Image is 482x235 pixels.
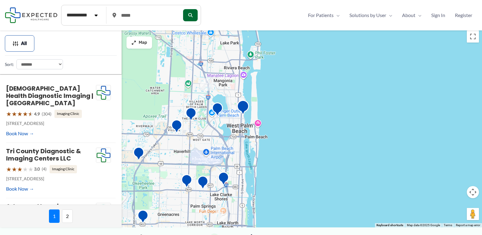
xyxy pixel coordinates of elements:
[50,165,77,173] span: Imaging Clinic
[12,164,17,175] span: ★
[456,223,480,227] a: Report a map error
[334,11,340,20] span: Menu Toggle
[467,30,479,43] button: Toggle fullscreen view
[131,40,136,45] img: Maximize
[6,84,93,107] a: [DEMOGRAPHIC_DATA] Health Diagnostic Imaging | [GEOGRAPHIC_DATA]
[216,207,228,220] div: 2
[96,85,111,100] img: Expected Healthcare Logo
[200,78,213,91] div: 2
[212,102,223,118] div: RAYUS Radiology &#8211; West Palm Beach
[21,41,27,46] span: All
[197,176,208,191] div: Portable Medical Diagnostics
[349,11,386,20] span: Solutions by User
[12,108,17,119] span: ★
[5,35,34,52] button: All
[49,209,60,223] span: 1
[6,108,12,119] span: ★
[137,210,148,225] div: Advanced Diagnostic Group
[5,60,14,68] label: Sort:
[23,164,28,175] span: ★
[42,165,47,173] span: (4)
[6,164,12,175] span: ★
[6,129,34,138] a: Book Now
[28,164,33,175] span: ★
[6,175,96,183] p: [STREET_ADDRESS]
[96,203,111,218] img: Advanced Imaging Specialist
[6,184,34,193] a: Book Now
[455,11,472,20] span: Register
[376,223,403,227] button: Keyboard shortcuts
[42,110,51,118] span: (304)
[17,164,23,175] span: ★
[139,40,147,45] span: Map
[23,108,28,119] span: ★
[96,148,111,163] img: Expected Healthcare Logo
[6,147,81,163] a: Tri County Diagnostic & Imaging Centers LLC
[6,119,96,127] p: [STREET_ADDRESS]
[54,110,82,118] span: Imaging Clinic
[308,11,334,20] span: For Patients
[62,209,73,223] span: 2
[444,223,452,227] a: Terms (opens in new tab)
[415,11,421,20] span: Menu Toggle
[467,186,479,198] button: Map camera controls
[171,119,182,135] div: Broader MRI
[426,11,450,20] a: Sign In
[402,11,415,20] span: About
[431,11,445,20] span: Sign In
[450,11,477,20] a: Register
[386,11,392,20] span: Menu Toggle
[397,11,426,20] a: AboutMenu Toggle
[34,110,40,118] span: 4.9
[12,40,19,47] img: Filter
[5,7,57,23] img: Expected Healthcare Logo - side, dark font, small
[467,208,479,220] button: Drag Pegman onto the map to open Street View
[407,223,440,227] span: Map data ©2025 Google
[237,100,249,117] div: Good Samaritan Outpatient Diagnostic Imaging Center
[133,147,144,162] div: Advanced Diagnostic Group
[186,107,196,123] div: Professional Diagnostic Reading MRI
[6,202,67,218] a: Advanced Imaging Specialist
[303,11,345,20] a: For PatientsMenu Toggle
[345,11,397,20] a: Solutions by UserMenu Toggle
[17,108,23,119] span: ★
[218,172,229,187] div: The Open MRI Guys of Palm Beach
[34,165,40,173] span: 3.0
[181,174,192,190] div: Medical Center Imaging
[28,108,33,119] span: ★
[127,36,152,49] button: Map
